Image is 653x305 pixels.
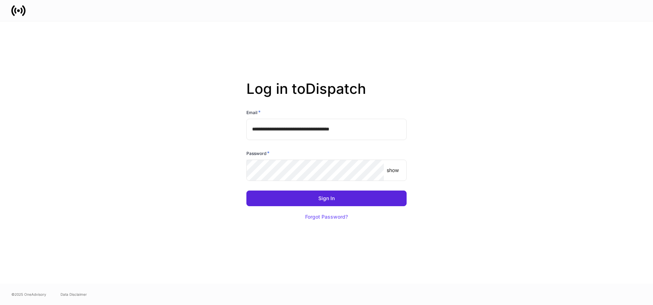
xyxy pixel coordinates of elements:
h2: Log in to Dispatch [246,80,407,109]
button: Sign In [246,191,407,206]
div: Sign In [318,196,335,201]
p: show [387,167,399,174]
a: Data Disclaimer [61,291,87,297]
span: © 2025 OneAdvisory [11,291,46,297]
button: Forgot Password? [296,209,357,225]
div: Forgot Password? [305,214,348,219]
h6: Password [246,150,270,157]
h6: Email [246,109,261,116]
